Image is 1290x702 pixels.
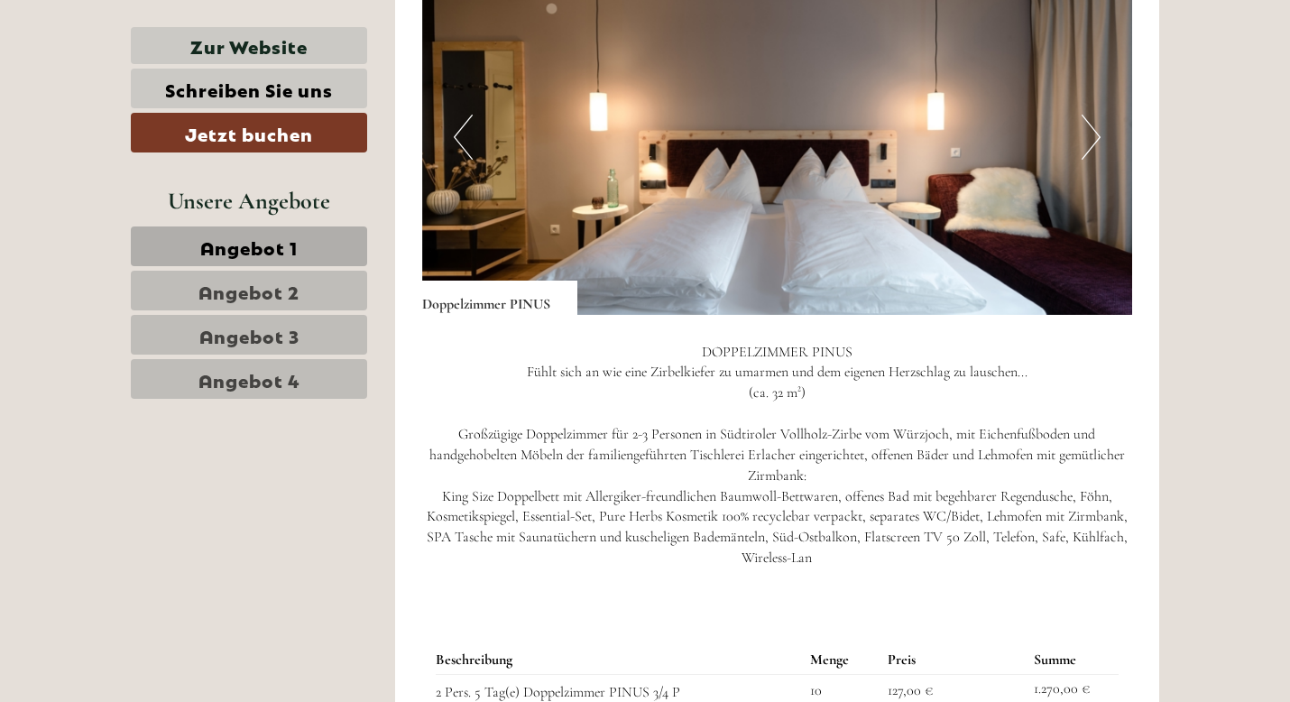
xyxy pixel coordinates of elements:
span: Angebot 4 [198,366,300,392]
div: [GEOGRAPHIC_DATA] [27,52,256,67]
th: Summe [1027,646,1119,674]
th: Preis [880,646,1027,674]
a: Jetzt buchen [131,113,367,152]
span: Angebot 3 [199,322,299,347]
div: Guten Tag, wie können wir Ihnen helfen? [14,49,265,104]
a: Zur Website [131,27,367,64]
th: Beschreibung [436,646,803,674]
a: Schreiben Sie uns [131,69,367,108]
small: 14:19 [27,88,256,100]
button: Senden [585,467,711,507]
p: DOPPELZIMMER PINUS Fühlt sich an wie eine Zirbelkiefer zu umarmen und dem eigenen Herzschlag zu l... [422,342,1133,568]
div: [DATE] [323,14,388,44]
div: Unsere Angebote [131,184,367,217]
th: Menge [803,646,880,674]
span: 127,00 € [888,681,933,699]
span: Angebot 1 [200,234,298,259]
div: Doppelzimmer PINUS [422,281,577,315]
button: Next [1082,115,1101,160]
button: Previous [454,115,473,160]
span: Angebot 2 [198,278,299,303]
